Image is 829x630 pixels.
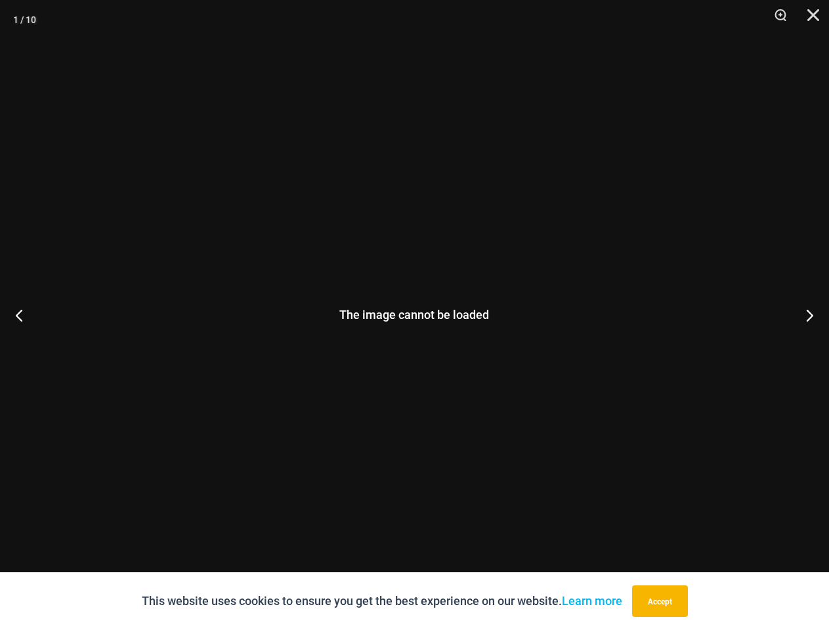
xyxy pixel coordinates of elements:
[339,309,489,321] div: The image cannot be loaded
[632,585,688,617] button: Accept
[780,282,829,348] button: Next
[562,594,622,608] a: Learn more
[142,591,622,611] p: This website uses cookies to ensure you get the best experience on our website.
[13,10,36,30] div: 1 / 10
